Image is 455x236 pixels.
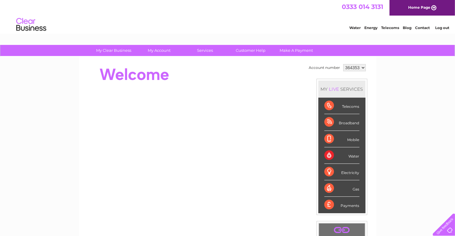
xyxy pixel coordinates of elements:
[135,45,184,56] a: My Account
[308,63,342,73] td: Account number
[324,180,359,197] div: Gas
[324,114,359,131] div: Broadband
[364,25,378,30] a: Energy
[86,3,370,29] div: Clear Business is a trading name of Verastar Limited (registered in [GEOGRAPHIC_DATA] No. 3667643...
[342,3,383,10] a: 0333 014 3131
[403,25,411,30] a: Blog
[328,86,341,92] div: LIVE
[271,45,321,56] a: Make A Payment
[180,45,230,56] a: Services
[318,81,366,98] div: MY SERVICES
[89,45,138,56] a: My Clear Business
[226,45,275,56] a: Customer Help
[435,25,449,30] a: Log out
[324,147,359,164] div: Water
[324,131,359,147] div: Mobile
[415,25,430,30] a: Contact
[381,25,399,30] a: Telecoms
[324,197,359,213] div: Payments
[324,98,359,114] div: Telecoms
[16,16,47,34] img: logo.png
[324,164,359,180] div: Electricity
[349,25,361,30] a: Water
[320,225,363,235] a: .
